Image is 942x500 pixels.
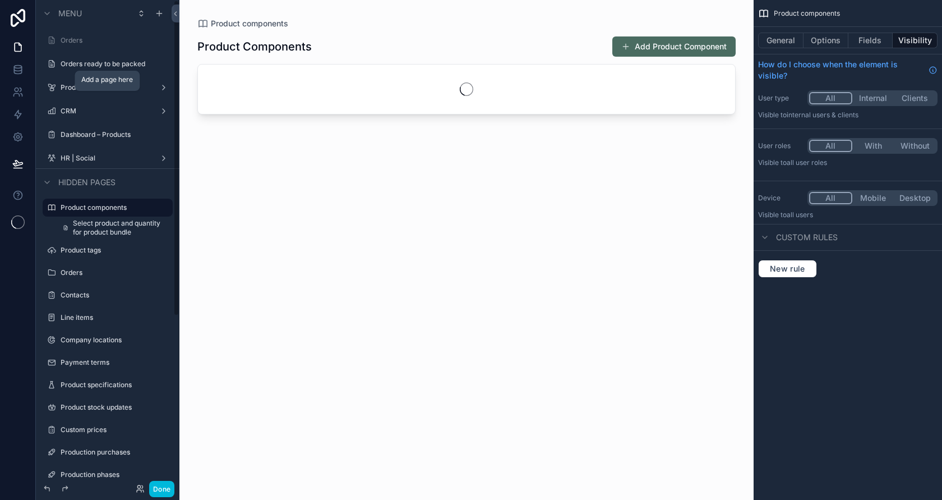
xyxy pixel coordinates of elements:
[61,154,150,163] label: HR | Social
[894,92,936,104] button: Clients
[61,130,166,139] label: Dashboard – Products
[61,448,166,457] label: Production purchases
[61,83,150,92] label: Products
[809,140,852,152] button: All
[852,192,894,204] button: Mobile
[61,246,166,255] label: Product tags
[61,403,166,412] label: Product stock updates
[61,380,166,389] label: Product specifications
[765,264,810,274] span: New rule
[787,210,813,219] span: all users
[61,470,166,479] label: Production phases
[73,219,166,237] span: Select product and quantity for product bundle
[758,59,938,81] a: How do I choose when the element is visible?
[758,260,817,278] button: New rule
[848,33,893,48] button: Fields
[758,59,924,81] span: How do I choose when the element is visible?
[61,313,166,322] label: Line items
[852,140,894,152] button: With
[776,232,838,243] span: Custom rules
[81,75,133,86] div: Add a page here
[61,59,166,68] label: Orders ready to be packed
[758,210,938,219] p: Visible to
[61,358,166,367] label: Payment terms
[61,425,166,434] label: Custom prices
[809,192,852,204] button: All
[758,33,804,48] button: General
[852,92,894,104] button: Internal
[61,291,166,300] label: Contacts
[774,9,840,18] span: Product components
[758,158,938,167] p: Visible to
[61,268,166,277] label: Orders
[58,8,82,19] span: Menu
[758,94,803,103] label: User type
[758,194,803,203] label: Device
[787,158,827,167] span: All user roles
[58,177,116,188] span: Hidden pages
[758,141,803,150] label: User roles
[61,36,166,45] label: Orders
[61,336,166,345] label: Company locations
[758,111,938,120] p: Visible to
[61,203,166,212] label: Product components
[61,107,150,116] label: CRM
[787,111,858,119] span: Internal users & clients
[56,219,173,237] a: Select product and quantity for product bundle
[809,92,852,104] button: All
[804,33,848,48] button: Options
[149,481,174,497] button: Done
[893,33,938,48] button: Visibility
[894,192,936,204] button: Desktop
[894,140,936,152] button: Without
